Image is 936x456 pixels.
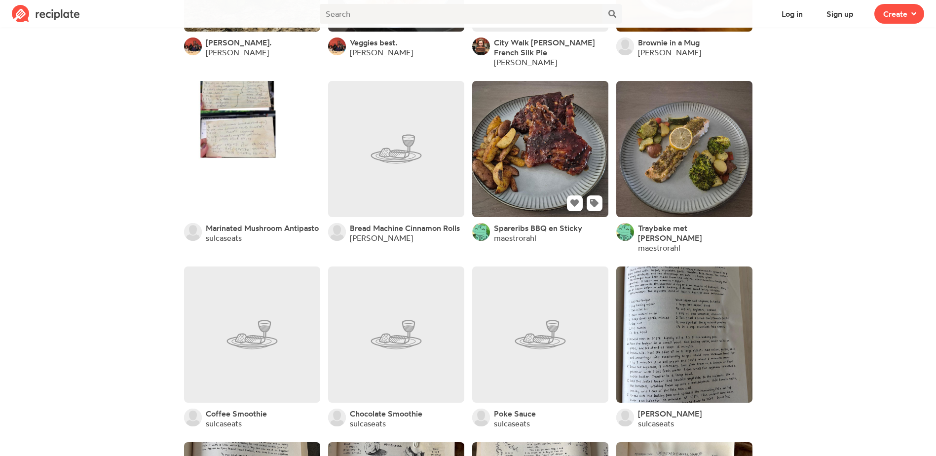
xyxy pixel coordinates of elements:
[472,223,490,241] img: User's avatar
[206,223,319,233] a: Marinated Mushroom Antipasto
[638,418,674,428] a: sulcaseats
[638,243,680,253] a: maestrorahl
[350,409,422,418] a: Chocolate Smoothie
[883,8,907,20] span: Create
[350,47,413,57] a: [PERSON_NAME]
[184,409,202,426] img: User's avatar
[206,47,269,57] a: [PERSON_NAME]
[206,38,271,47] a: [PERSON_NAME].
[206,418,242,428] a: sulcaseats
[616,38,634,55] img: User's avatar
[494,233,536,243] a: maestrorahl
[616,223,634,241] img: User's avatar
[350,223,460,233] a: Bread Machine Cinnamon Rolls
[773,4,812,24] button: Log in
[494,409,536,418] a: Poke Sauce
[328,38,346,55] img: User's avatar
[818,4,862,24] button: Sign up
[472,38,490,55] img: User's avatar
[206,233,242,243] a: sulcaseats
[494,57,557,67] a: [PERSON_NAME]
[638,223,752,243] a: Traybake met [PERSON_NAME]
[638,38,700,47] a: Brownie in a Mug
[638,223,702,243] span: Traybake met [PERSON_NAME]
[874,4,924,24] button: Create
[494,223,582,233] a: Spareribs BBQ en Sticky
[320,4,602,24] input: Search
[206,409,267,418] a: Coffee Smoothie
[494,38,595,57] span: City Walk [PERSON_NAME] French Silk Pie
[638,47,701,57] a: [PERSON_NAME]
[638,409,702,418] a: [PERSON_NAME]
[350,233,413,243] a: [PERSON_NAME]
[184,38,202,55] img: User's avatar
[472,409,490,426] img: User's avatar
[328,409,346,426] img: User's avatar
[184,223,202,241] img: User's avatar
[12,5,80,23] img: Reciplate
[494,38,608,57] a: City Walk [PERSON_NAME] French Silk Pie
[616,409,634,426] img: User's avatar
[350,38,397,47] a: Veggies best.
[350,418,386,428] a: sulcaseats
[494,418,530,428] a: sulcaseats
[328,223,346,241] img: User's avatar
